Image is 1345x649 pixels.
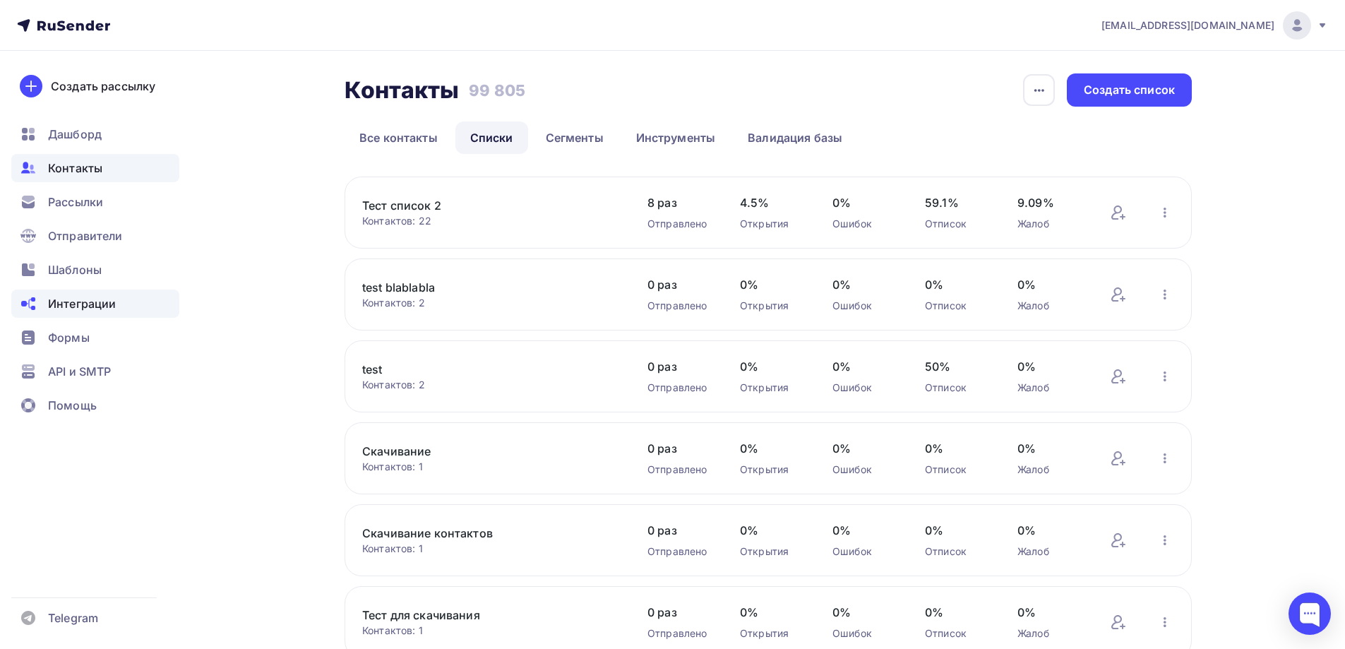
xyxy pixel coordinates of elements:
[1017,299,1082,313] div: Жалоб
[1017,194,1082,211] span: 9.09%
[362,624,619,638] div: Контактов: 1
[621,121,731,154] a: Инструменты
[362,443,602,460] a: Скачивание
[362,361,602,378] a: test
[740,194,804,211] span: 4.5%
[647,358,712,375] span: 0 раз
[647,276,712,293] span: 0 раз
[48,126,102,143] span: Дашборд
[832,194,897,211] span: 0%
[740,299,804,313] div: Открытия
[362,607,602,624] a: Тест для скачивания
[832,276,897,293] span: 0%
[1101,18,1274,32] span: [EMAIL_ADDRESS][DOMAIN_NAME]
[925,522,989,539] span: 0%
[740,276,804,293] span: 0%
[647,381,712,395] div: Отправлено
[1017,276,1082,293] span: 0%
[740,522,804,539] span: 0%
[48,160,102,177] span: Контакты
[925,299,989,313] div: Отписок
[740,358,804,375] span: 0%
[11,323,179,352] a: Формы
[51,78,155,95] div: Создать рассылку
[925,217,989,231] div: Отписок
[740,381,804,395] div: Открытия
[362,197,602,214] a: Тест список 2
[362,378,619,392] div: Контактов: 2
[925,358,989,375] span: 50%
[647,299,712,313] div: Отправлено
[647,194,712,211] span: 8 раз
[345,76,459,105] h2: Контакты
[362,542,619,556] div: Контактов: 1
[11,222,179,250] a: Отправители
[1017,544,1082,559] div: Жалоб
[362,296,619,310] div: Контактов: 2
[647,604,712,621] span: 0 раз
[362,279,602,296] a: test blablabla
[1017,604,1082,621] span: 0%
[925,440,989,457] span: 0%
[647,544,712,559] div: Отправлено
[469,81,525,100] h3: 99 805
[740,217,804,231] div: Открытия
[1017,626,1082,641] div: Жалоб
[362,214,619,228] div: Контактов: 22
[832,440,897,457] span: 0%
[647,440,712,457] span: 0 раз
[48,295,116,312] span: Интеграции
[11,120,179,148] a: Дашборд
[1017,217,1082,231] div: Жалоб
[832,381,897,395] div: Ошибок
[733,121,857,154] a: Валидация базы
[48,193,103,210] span: Рассылки
[832,604,897,621] span: 0%
[345,121,453,154] a: Все контакты
[1084,82,1175,98] div: Создать список
[925,626,989,641] div: Отписок
[48,329,90,346] span: Формы
[740,544,804,559] div: Открытия
[740,463,804,477] div: Открытия
[832,217,897,231] div: Ошибок
[647,522,712,539] span: 0 раз
[740,604,804,621] span: 0%
[832,299,897,313] div: Ошибок
[1017,463,1082,477] div: Жалоб
[455,121,528,154] a: Списки
[740,440,804,457] span: 0%
[925,544,989,559] div: Отписок
[925,194,989,211] span: 59.1%
[1101,11,1328,40] a: [EMAIL_ADDRESS][DOMAIN_NAME]
[362,525,602,542] a: Скачивание контактов
[531,121,618,154] a: Сегменты
[647,626,712,641] div: Отправлено
[1017,358,1082,375] span: 0%
[832,522,897,539] span: 0%
[740,626,804,641] div: Открытия
[647,217,712,231] div: Отправлено
[11,256,179,284] a: Шаблоны
[925,463,989,477] div: Отписок
[1017,522,1082,539] span: 0%
[48,363,111,380] span: API и SMTP
[832,463,897,477] div: Ошибок
[925,604,989,621] span: 0%
[647,463,712,477] div: Отправлено
[48,261,102,278] span: Шаблоны
[11,154,179,182] a: Контакты
[832,358,897,375] span: 0%
[925,381,989,395] div: Отписок
[832,544,897,559] div: Ошибок
[925,276,989,293] span: 0%
[48,397,97,414] span: Помощь
[362,460,619,474] div: Контактов: 1
[1017,381,1082,395] div: Жалоб
[48,227,123,244] span: Отправители
[1017,440,1082,457] span: 0%
[11,188,179,216] a: Рассылки
[832,626,897,641] div: Ошибок
[48,609,98,626] span: Telegram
